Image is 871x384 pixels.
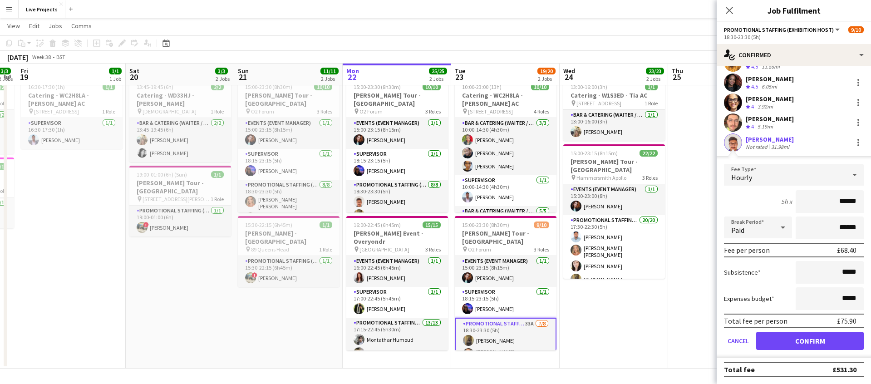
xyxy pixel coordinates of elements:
span: 4.5 [751,63,758,70]
div: 5h x [781,197,792,206]
span: [STREET_ADDRESS][PERSON_NAME] [143,196,211,202]
span: 9/10 [848,26,864,33]
span: 15:00-23:15 (8h15m) [571,150,618,157]
span: 3 Roles [534,246,549,253]
app-card-role: Supervisor1/118:15-23:15 (5h)[PERSON_NAME] [238,149,340,180]
span: Hourly [731,173,752,182]
span: Hammersmith Apollo [576,174,626,181]
button: Live Projects [19,0,65,18]
span: 22 [345,72,359,82]
app-card-role: Events (Event Manager)1/115:00-23:00 (8h)[PERSON_NAME] [563,184,665,215]
span: 15/15 [423,222,441,228]
span: Fri [21,67,28,75]
h3: Catering - WC2H8LA - [PERSON_NAME] AC [21,91,123,108]
app-job-card: 15:00-23:30 (8h30m)10/10[PERSON_NAME] Tour - [GEOGRAPHIC_DATA] O2 Forum3 RolesEvents (Event Manag... [346,78,448,212]
h3: [PERSON_NAME] Tour - [GEOGRAPHIC_DATA] [238,91,340,108]
span: 1 Role [319,246,332,253]
app-card-role: Bar & Catering (Waiter / waitress)1/113:00-16:00 (3h)[PERSON_NAME] [563,110,665,141]
span: [STREET_ADDRESS] [576,100,621,107]
app-card-role: Promotional Staffing (Exhibition Host)8/818:30-23:30 (5h)[PERSON_NAME][PERSON_NAME] [346,180,448,308]
div: £75.90 [837,316,856,325]
span: 4 [751,103,754,110]
h3: [PERSON_NAME] - [GEOGRAPHIC_DATA] [238,229,340,246]
div: [DATE] [7,53,28,62]
app-card-role: Supervisor1/118:15-23:15 (5h)[PERSON_NAME] [346,149,448,180]
span: 1/1 [211,171,224,178]
app-job-card: 10:00-23:00 (13h)10/10Catering - WC2H8LA - [PERSON_NAME] AC [STREET_ADDRESS]4 RolesBar & Catering... [455,78,556,212]
app-job-card: 16:30-17:30 (1h)1/1Catering - WC2H8LA - [PERSON_NAME] AC [STREET_ADDRESS]1 RoleSupervisor1/116:30... [21,78,123,149]
app-card-role: Events (Event Manager)1/115:00-23:15 (8h15m)[PERSON_NAME] [455,256,556,287]
span: 1/1 [645,84,658,90]
span: 16:00-22:45 (6h45m) [354,222,401,228]
div: 6.05mi [760,83,779,91]
button: Promotional Staffing (Exhibition Host) [724,26,841,33]
span: View [7,22,20,30]
button: Cancel [724,332,753,350]
span: 4 [751,123,754,130]
span: [DEMOGRAPHIC_DATA] [143,108,197,115]
app-job-card: 15:00-23:30 (8h30m)10/10[PERSON_NAME] Tour - [GEOGRAPHIC_DATA] O2 Forum3 RolesEvents (Event Manag... [238,78,340,212]
span: 23/23 [646,68,664,74]
span: 21 [236,72,249,82]
button: Confirm [756,332,864,350]
span: 1/1 [320,222,332,228]
div: 3.92mi [756,103,775,111]
span: Sun [238,67,249,75]
app-job-card: 13:45-19:45 (6h)2/2Catering - WD33HJ - [PERSON_NAME] [DEMOGRAPHIC_DATA]1 RoleBar & Catering (Wait... [129,78,231,162]
h3: [PERSON_NAME] Tour - [GEOGRAPHIC_DATA] [563,158,665,174]
span: 19:00-01:00 (6h) (Sun) [137,171,187,178]
app-card-role: Events (Event Manager)1/115:00-23:15 (8h15m)[PERSON_NAME] [238,118,340,149]
app-job-card: 16:00-22:45 (6h45m)15/15[PERSON_NAME] Event - Overyondr [GEOGRAPHIC_DATA]3 RolesEvents (Event Man... [346,216,448,350]
span: 15:00-23:30 (8h30m) [354,84,401,90]
label: Subsistence [724,268,761,276]
span: O2 Forum [468,246,491,253]
div: 5.19mi [756,123,775,131]
span: 24 [562,72,575,82]
app-card-role: Supervisor1/116:30-17:30 (1h)[PERSON_NAME] [21,118,123,149]
app-card-role: Supervisor1/118:15-23:15 (5h)[PERSON_NAME] [455,287,556,318]
span: 20 [128,72,139,82]
span: 10:00-23:00 (13h) [462,84,502,90]
div: £531.30 [832,365,856,374]
span: 11/11 [320,68,339,74]
app-card-role: Bar & Catering (Waiter / waitress)5/5 [455,206,556,290]
span: 9/10 [534,222,549,228]
h3: [PERSON_NAME] Tour - [GEOGRAPHIC_DATA] [455,229,556,246]
span: 1/1 [109,68,122,74]
span: Wed [563,67,575,75]
div: [PERSON_NAME] [746,95,794,103]
span: 22/22 [640,150,658,157]
span: 1 Role [645,100,658,107]
span: Sat [129,67,139,75]
span: Edit [29,22,39,30]
h3: Catering - WC2H8LA - [PERSON_NAME] AC [455,91,556,108]
span: 13:00-16:00 (3h) [571,84,607,90]
div: 13.86mi [760,63,782,71]
span: 15:00-23:30 (8h30m) [462,222,509,228]
span: 3 Roles [425,246,441,253]
a: Edit [25,20,43,32]
span: 13:45-19:45 (6h) [137,84,173,90]
h3: [PERSON_NAME] Tour - [GEOGRAPHIC_DATA] [346,91,448,108]
h3: Catering - W1S3ED - Tia AC [563,91,665,99]
app-job-card: 15:30-22:15 (6h45m)1/1[PERSON_NAME] - [GEOGRAPHIC_DATA] 89 Queens Head1 RolePromotional Staffing ... [238,216,340,287]
div: 2 Jobs [216,75,230,82]
div: Total fee [724,365,755,374]
span: Week 38 [30,54,53,60]
app-job-card: 15:00-23:30 (8h30m)9/10[PERSON_NAME] Tour - [GEOGRAPHIC_DATA] O2 Forum3 RolesEvents (Event Manage... [455,216,556,350]
span: Mon [346,67,359,75]
span: O2 Forum [359,108,383,115]
div: 1 Job [109,75,121,82]
app-job-card: 13:00-16:00 (3h)1/1Catering - W1S3ED - Tia AC [STREET_ADDRESS]1 RoleBar & Catering (Waiter / wait... [563,78,665,141]
div: 31.98mi [769,143,791,150]
span: Comms [71,22,92,30]
span: Paid [731,226,744,235]
div: Total fee per person [724,316,787,325]
div: £68.40 [837,246,856,255]
span: Promotional Staffing (Exhibition Host) [724,26,834,33]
